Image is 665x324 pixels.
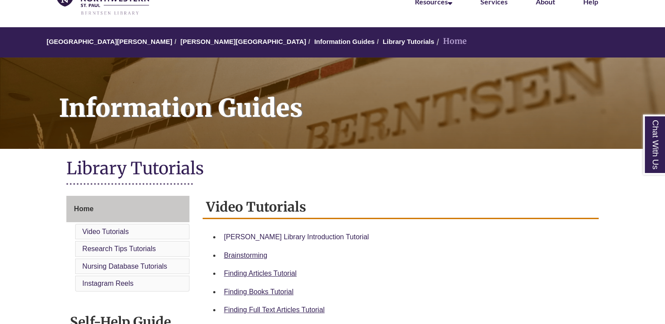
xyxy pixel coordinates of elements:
[47,38,172,45] a: [GEOGRAPHIC_DATA][PERSON_NAME]
[82,228,129,235] a: Video Tutorials
[434,35,467,48] li: Home
[224,306,324,313] a: Finding Full Text Articles Tutorial
[224,252,267,259] a: Brainstorming
[224,288,293,295] a: Finding Books Tutorial
[224,270,296,277] a: Finding Articles Tutorial
[82,263,167,270] a: Nursing Database Tutorials
[49,58,665,137] h1: Information Guides
[82,245,156,252] a: Research Tips Tutorials
[314,38,375,45] a: Information Guides
[203,196,598,219] h2: Video Tutorials
[224,233,369,241] a: [PERSON_NAME] Library Introduction Tutorial
[180,38,306,45] a: [PERSON_NAME][GEOGRAPHIC_DATA]
[66,196,189,222] a: Home
[66,158,598,181] h1: Library Tutorials
[383,38,434,45] a: Library Tutorials
[66,196,189,293] div: Guide Page Menu
[82,280,134,287] a: Instagram Reels
[74,205,93,212] span: Home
